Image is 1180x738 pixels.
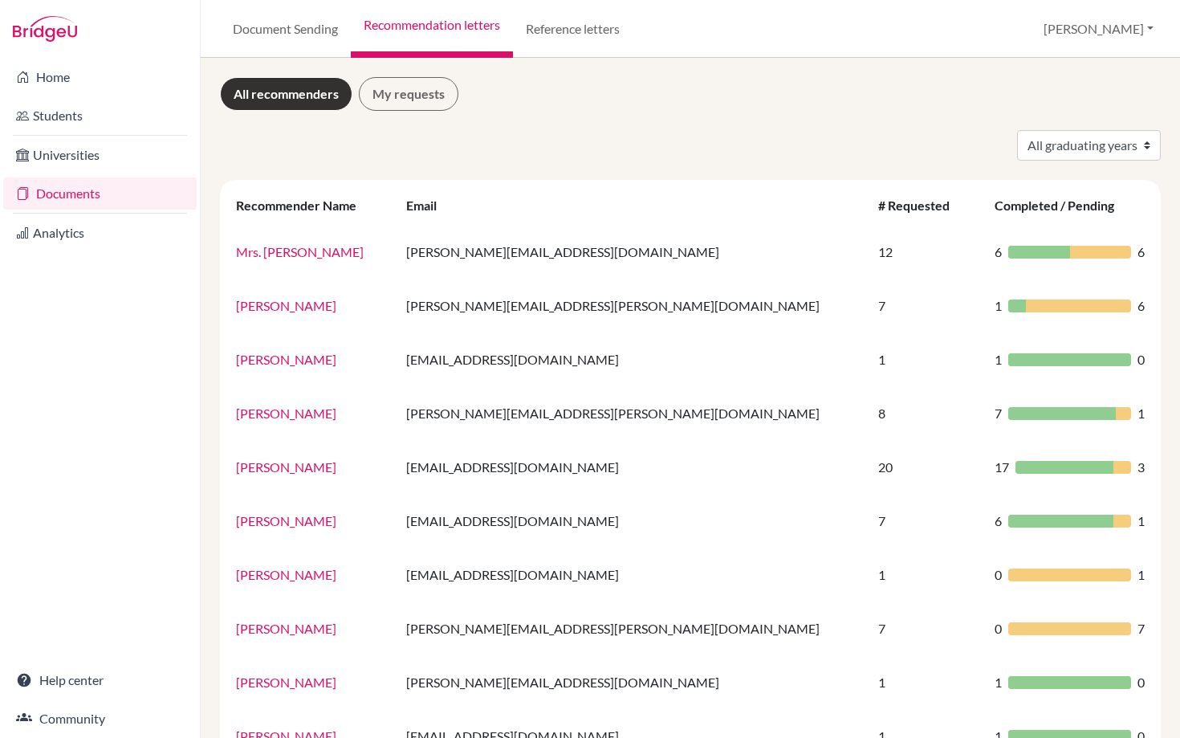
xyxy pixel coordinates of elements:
[995,458,1009,477] span: 17
[220,77,352,111] a: All recommenders
[397,440,869,494] td: [EMAIL_ADDRESS][DOMAIN_NAME]
[236,406,336,421] a: [PERSON_NAME]
[1137,512,1145,531] span: 1
[1137,296,1145,316] span: 6
[869,548,985,601] td: 1
[869,279,985,332] td: 7
[236,621,336,636] a: [PERSON_NAME]
[1036,14,1161,44] button: [PERSON_NAME]
[995,243,1002,262] span: 6
[995,198,1130,213] div: Completed / Pending
[236,298,336,313] a: [PERSON_NAME]
[869,386,985,440] td: 8
[869,601,985,655] td: 7
[236,459,336,475] a: [PERSON_NAME]
[3,703,197,735] a: Community
[869,494,985,548] td: 7
[236,244,364,259] a: Mrs. [PERSON_NAME]
[236,675,336,690] a: [PERSON_NAME]
[3,100,197,132] a: Students
[397,279,869,332] td: [PERSON_NAME][EMAIL_ADDRESS][PERSON_NAME][DOMAIN_NAME]
[3,664,197,696] a: Help center
[3,217,197,249] a: Analytics
[869,655,985,709] td: 1
[1137,243,1145,262] span: 6
[359,77,458,111] a: My requests
[397,332,869,386] td: [EMAIL_ADDRESS][DOMAIN_NAME]
[995,619,1002,638] span: 0
[236,567,336,582] a: [PERSON_NAME]
[995,350,1002,369] span: 1
[397,655,869,709] td: [PERSON_NAME][EMAIL_ADDRESS][DOMAIN_NAME]
[995,512,1002,531] span: 6
[869,225,985,279] td: 12
[878,198,966,213] div: # Requested
[1137,565,1145,585] span: 1
[236,513,336,528] a: [PERSON_NAME]
[236,352,336,367] a: [PERSON_NAME]
[1137,458,1145,477] span: 3
[1137,350,1145,369] span: 0
[397,225,869,279] td: [PERSON_NAME][EMAIL_ADDRESS][DOMAIN_NAME]
[1137,404,1145,423] span: 1
[397,494,869,548] td: [EMAIL_ADDRESS][DOMAIN_NAME]
[869,440,985,494] td: 20
[995,673,1002,692] span: 1
[406,198,453,213] div: Email
[3,177,197,210] a: Documents
[1137,619,1145,638] span: 7
[995,404,1002,423] span: 7
[397,601,869,655] td: [PERSON_NAME][EMAIL_ADDRESS][PERSON_NAME][DOMAIN_NAME]
[3,61,197,93] a: Home
[869,332,985,386] td: 1
[13,16,77,42] img: Bridge-U
[397,386,869,440] td: [PERSON_NAME][EMAIL_ADDRESS][PERSON_NAME][DOMAIN_NAME]
[995,565,1002,585] span: 0
[397,548,869,601] td: [EMAIL_ADDRESS][DOMAIN_NAME]
[3,139,197,171] a: Universities
[1137,673,1145,692] span: 0
[995,296,1002,316] span: 1
[236,198,372,213] div: Recommender Name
